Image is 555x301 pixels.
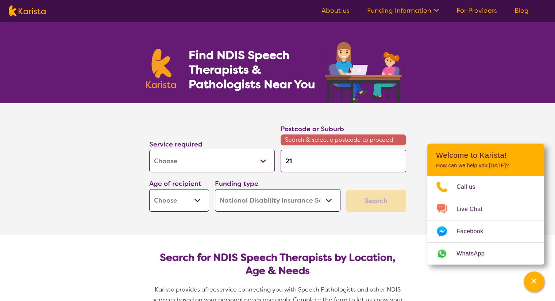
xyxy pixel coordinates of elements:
[155,251,400,277] h2: Search for NDIS Speech Therapists by Location, Age & Needs
[456,226,492,237] span: Facebook
[281,150,406,172] input: Type
[205,286,217,293] span: free
[436,151,535,160] h2: Welcome to Karista!
[321,6,350,15] a: About us
[367,6,439,15] a: Funding Information
[456,6,497,15] a: For Providers
[9,5,46,16] img: Karista logo
[427,144,544,265] div: Channel Menu
[149,140,203,149] label: Service required
[281,125,344,133] label: Postcode or Suburb
[319,39,409,103] img: speech-therapy
[155,286,205,293] span: Karista provides a
[215,179,258,188] label: Funding type
[436,163,535,169] p: How can we help you [DATE]?
[524,271,544,292] button: Channel Menu
[427,243,544,265] a: Web link opens in a new tab.
[514,6,529,15] a: Blog
[146,49,176,88] img: Karista logo
[427,176,544,265] ul: Choose channel
[456,181,484,192] span: Call us
[456,248,493,259] span: WhatsApp
[188,48,323,91] h1: Find NDIS Speech Therapists & Pathologists Near You
[281,134,406,145] span: Search & select a postcode to proceed
[149,179,201,188] label: Age of recipient
[456,204,491,215] span: Live Chat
